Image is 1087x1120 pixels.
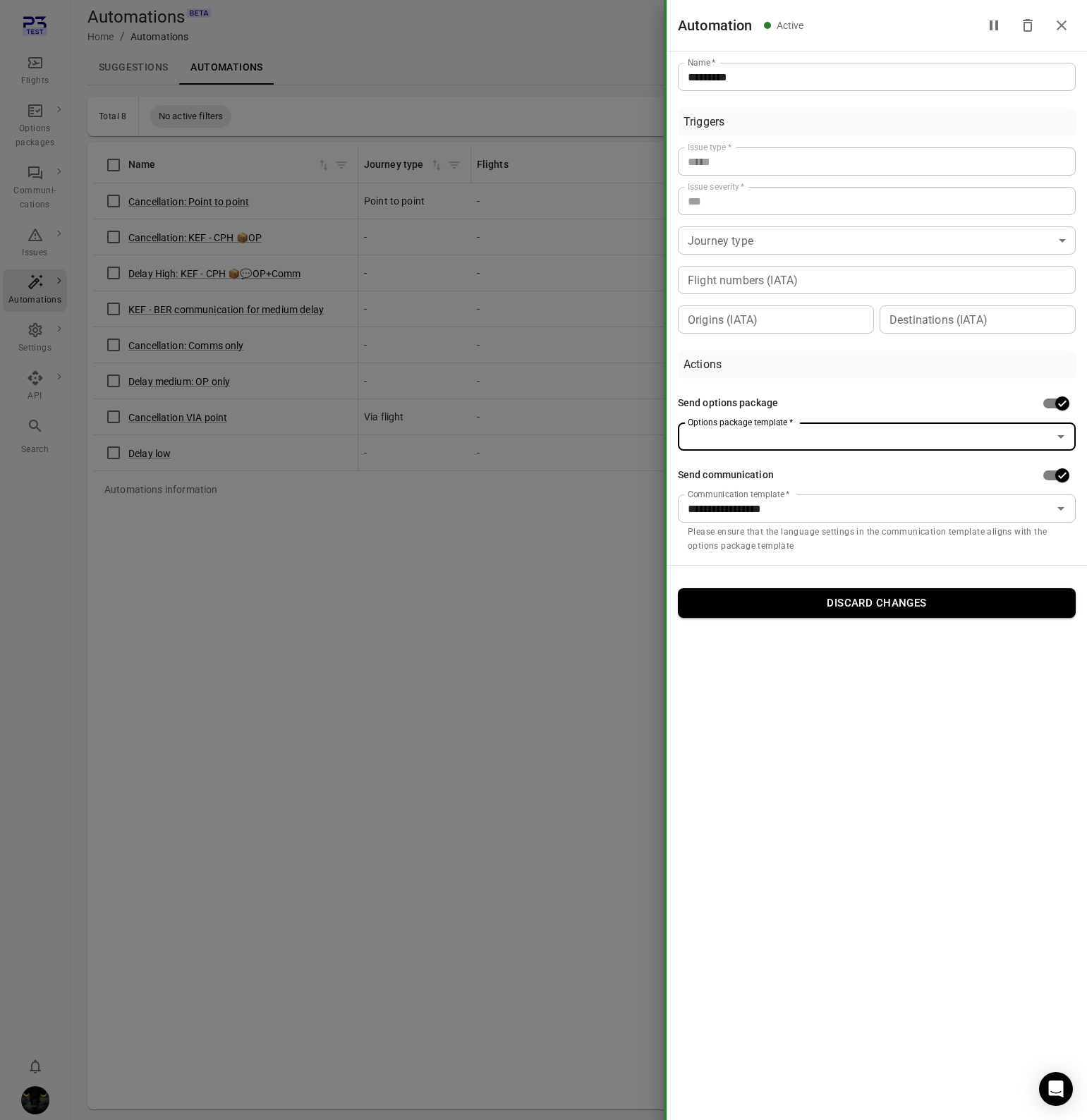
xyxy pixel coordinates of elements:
[678,588,1076,618] button: Discard changes
[777,18,804,32] div: Active
[688,181,745,193] label: Issue severity
[688,416,793,428] label: Options package template
[678,468,774,483] div: Send communication
[678,14,753,37] h1: Automation
[688,488,789,500] label: Communication template
[1051,427,1071,446] button: Open
[684,356,722,373] div: Actions
[688,56,716,68] label: Name
[688,141,731,153] label: Issue type
[688,525,1066,554] p: Please ensure that the language settings in the communication template aligns with the options pa...
[684,114,724,130] div: Triggers
[678,396,778,411] div: Send options package
[1039,1072,1073,1106] div: Open Intercom Messenger
[1014,11,1042,39] button: Delete
[1051,499,1071,518] button: Open
[980,11,1008,39] button: Pause
[1047,11,1076,39] button: Close drawer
